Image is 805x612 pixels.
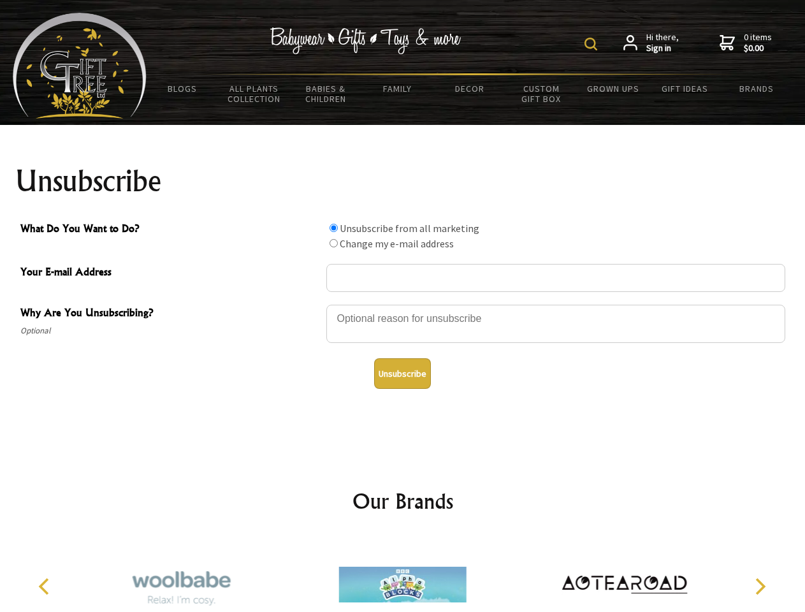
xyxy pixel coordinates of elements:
[744,31,772,54] span: 0 items
[25,486,780,516] h2: Our Brands
[623,32,679,54] a: Hi there,Sign in
[720,32,772,54] a: 0 items$0.00
[340,222,479,235] label: Unsubscribe from all marketing
[433,75,505,102] a: Decor
[721,75,793,102] a: Brands
[326,305,785,343] textarea: Why Are You Unsubscribing?
[746,572,774,601] button: Next
[20,305,320,323] span: Why Are You Unsubscribing?
[219,75,291,112] a: All Plants Collection
[326,264,785,292] input: Your E-mail Address
[744,43,772,54] strong: $0.00
[20,323,320,339] span: Optional
[362,75,434,102] a: Family
[330,239,338,247] input: What Do You Want to Do?
[15,166,790,196] h1: Unsubscribe
[270,27,461,54] img: Babywear - Gifts - Toys & more
[646,32,679,54] span: Hi there,
[32,572,60,601] button: Previous
[374,358,431,389] button: Unsubscribe
[147,75,219,102] a: BLOGS
[646,43,679,54] strong: Sign in
[330,224,338,232] input: What Do You Want to Do?
[20,221,320,239] span: What Do You Want to Do?
[20,264,320,282] span: Your E-mail Address
[649,75,721,102] a: Gift Ideas
[340,237,454,250] label: Change my e-mail address
[577,75,649,102] a: Grown Ups
[290,75,362,112] a: Babies & Children
[505,75,577,112] a: Custom Gift Box
[13,13,147,119] img: Babyware - Gifts - Toys and more...
[584,38,597,50] img: product search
